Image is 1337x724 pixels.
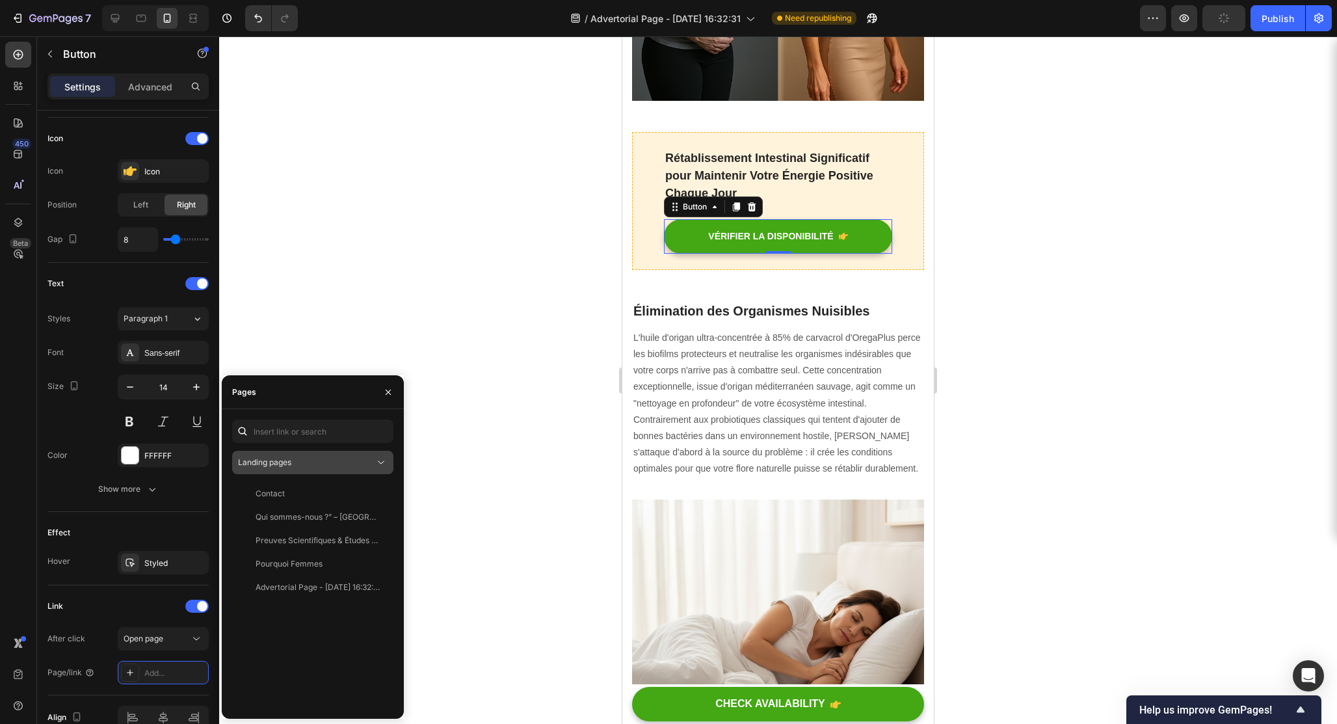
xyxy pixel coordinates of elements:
[1262,12,1294,25] div: Publish
[118,627,209,650] button: Open page
[1251,5,1305,31] button: Publish
[47,556,70,567] div: Hover
[622,36,934,724] iframe: Design area
[177,199,196,211] span: Right
[93,661,203,675] div: CHECK AVAILABILITY
[232,420,393,443] input: Insert link or search
[1139,702,1308,717] button: Show survey - Help us improve GemPages!
[124,634,163,643] span: Open page
[144,166,205,178] div: Icon
[1293,660,1324,691] div: Open Intercom Messenger
[238,457,291,467] span: Landing pages
[47,199,77,211] div: Position
[144,667,205,679] div: Add...
[124,313,168,325] span: Paragraph 1
[47,165,63,177] div: Icon
[47,633,85,645] div: After click
[133,199,148,211] span: Left
[144,347,205,359] div: Sans-serif
[118,307,209,330] button: Paragraph 1
[118,228,157,251] input: Auto
[144,450,205,462] div: FFFFFF
[63,46,174,62] p: Button
[47,667,95,678] div: Page/link
[10,650,302,685] a: CHECK AVAILABILITY
[256,582,380,593] div: Advertorial Page - [DATE] 16:32:31
[232,386,256,398] div: Pages
[144,557,205,569] div: Styled
[245,5,298,31] div: Undo/Redo
[256,535,380,546] div: Preuves Scientifiques & Études Cliniques
[256,511,380,523] div: Qui sommes-nous ?” – [GEOGRAPHIC_DATA]
[5,5,97,31] button: 7
[47,347,64,358] div: Font
[47,378,82,396] div: Size
[98,483,159,496] div: Show more
[590,12,741,25] span: Advertorial Page - [DATE] 16:32:31
[232,451,393,474] button: Landing pages
[1139,704,1293,716] span: Help us improve GemPages!
[256,558,323,570] div: Pourquoi Femmes
[47,527,70,539] div: Effect
[47,313,70,325] div: Styles
[47,278,64,289] div: Text
[47,477,209,501] button: Show more
[585,12,588,25] span: /
[256,488,285,500] div: Contact
[785,12,851,24] span: Need republishing
[85,10,91,26] p: 7
[47,231,81,248] div: Gap
[64,80,101,94] p: Settings
[47,600,63,612] div: Link
[47,449,68,461] div: Color
[10,238,31,248] div: Beta
[47,133,63,144] div: Icon
[128,80,172,94] p: Advanced
[12,139,31,149] div: 450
